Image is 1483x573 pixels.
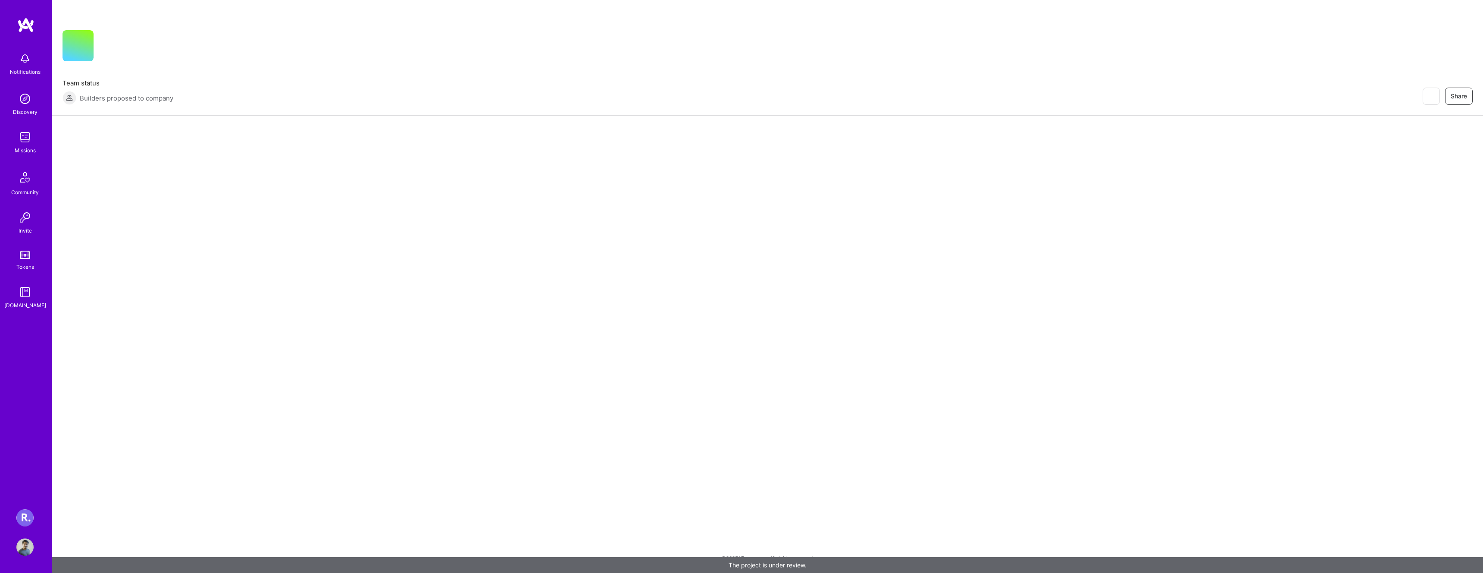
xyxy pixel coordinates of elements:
[16,262,34,271] div: Tokens
[14,538,36,556] a: User Avatar
[16,129,34,146] img: teamwork
[104,44,111,51] i: icon CompanyGray
[16,538,34,556] img: User Avatar
[16,509,34,526] img: Roger Healthcare: Team for Clinical Intake Platform
[19,226,32,235] div: Invite
[15,146,36,155] div: Missions
[16,90,34,107] img: discovery
[80,94,173,103] span: Builders proposed to company
[1445,88,1473,105] button: Share
[15,167,35,188] img: Community
[20,251,30,259] img: tokens
[1451,92,1467,101] span: Share
[10,67,41,76] div: Notifications
[16,283,34,301] img: guide book
[63,91,76,105] img: Builders proposed to company
[1427,93,1434,100] i: icon EyeClosed
[63,79,173,88] span: Team status
[11,188,39,197] div: Community
[4,301,46,310] div: [DOMAIN_NAME]
[17,17,34,33] img: logo
[16,209,34,226] img: Invite
[52,557,1483,573] div: The project is under review.
[14,509,36,526] a: Roger Healthcare: Team for Clinical Intake Platform
[13,107,38,116] div: Discovery
[16,50,34,67] img: bell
